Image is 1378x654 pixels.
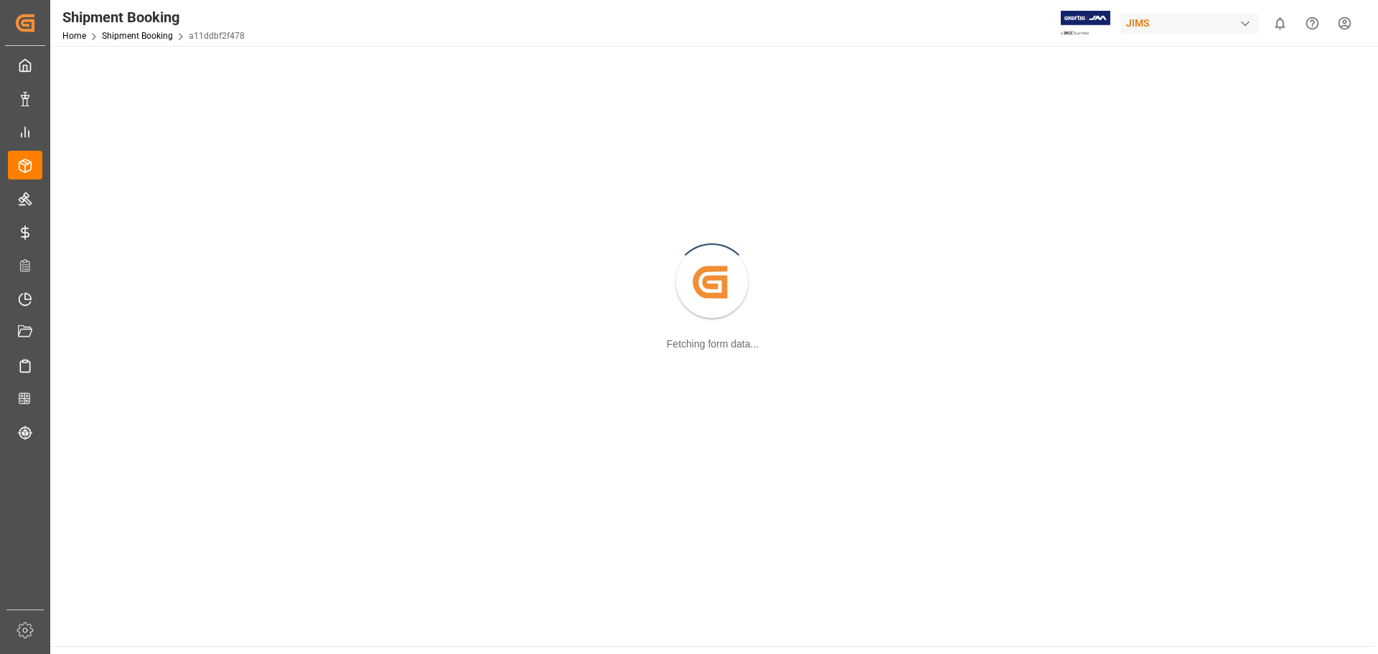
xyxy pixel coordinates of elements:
a: Home [62,31,86,41]
button: JIMS [1120,9,1264,37]
img: Exertis%20JAM%20-%20Email%20Logo.jpg_1722504956.jpg [1061,11,1110,36]
a: Shipment Booking [102,31,173,41]
div: Fetching form data... [667,337,759,352]
button: Help Center [1296,7,1328,39]
div: Shipment Booking [62,6,245,28]
button: show 0 new notifications [1264,7,1296,39]
div: JIMS [1120,13,1258,34]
